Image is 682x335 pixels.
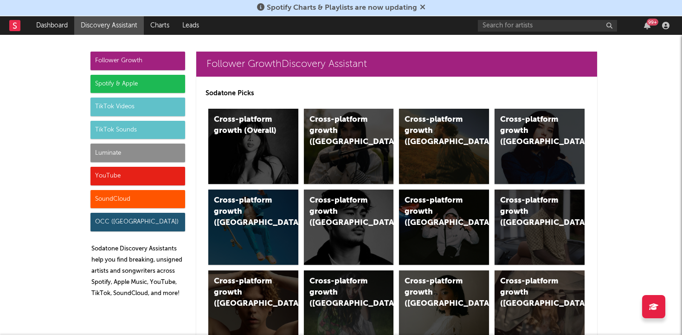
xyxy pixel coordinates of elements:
a: Cross-platform growth ([GEOGRAPHIC_DATA]) [495,109,585,184]
div: Spotify & Apple [90,75,185,93]
a: Cross-platform growth ([GEOGRAPHIC_DATA]) [208,190,298,265]
div: Cross-platform growth ([GEOGRAPHIC_DATA]) [500,276,563,309]
div: Cross-platform growth ([GEOGRAPHIC_DATA]) [214,276,277,309]
div: YouTube [90,167,185,185]
div: Cross-platform growth ([GEOGRAPHIC_DATA]) [309,276,373,309]
div: OCC ([GEOGRAPHIC_DATA]) [90,213,185,231]
div: Cross-platform growth ([GEOGRAPHIC_DATA]) [500,114,563,148]
a: Cross-platform growth ([GEOGRAPHIC_DATA]/GSA) [399,190,489,265]
span: Spotify Charts & Playlists are now updating [267,4,417,12]
div: Luminate [90,144,185,162]
div: Cross-platform growth ([GEOGRAPHIC_DATA]) [214,195,277,229]
a: Cross-platform growth ([GEOGRAPHIC_DATA]) [304,190,394,265]
span: Dismiss [420,4,425,12]
div: Cross-platform growth ([GEOGRAPHIC_DATA]/GSA) [405,195,468,229]
div: Cross-platform growth ([GEOGRAPHIC_DATA]) [405,114,468,148]
input: Search for artists [478,20,617,32]
a: Discovery Assistant [74,16,144,35]
div: TikTok Videos [90,98,185,116]
a: Leads [176,16,206,35]
div: Cross-platform growth (Overall) [214,114,277,137]
p: Sodatone Discovery Assistants help you find breaking, unsigned artists and songwriters across Spo... [91,243,185,299]
a: Cross-platform growth ([GEOGRAPHIC_DATA]) [495,190,585,265]
a: Cross-platform growth (Overall) [208,109,298,184]
div: TikTok Sounds [90,121,185,139]
div: Cross-platform growth ([GEOGRAPHIC_DATA]) [500,195,563,229]
a: Follower GrowthDiscovery Assistant [196,52,597,77]
div: Cross-platform growth ([GEOGRAPHIC_DATA]) [309,195,373,229]
a: Cross-platform growth ([GEOGRAPHIC_DATA]) [304,109,394,184]
a: Cross-platform growth ([GEOGRAPHIC_DATA]) [399,109,489,184]
div: SoundCloud [90,190,185,209]
a: Dashboard [30,16,74,35]
button: 99+ [644,22,650,29]
div: Follower Growth [90,52,185,70]
p: Sodatone Picks [206,88,588,99]
div: Cross-platform growth ([GEOGRAPHIC_DATA]) [309,114,373,148]
div: 99 + [647,19,658,26]
a: Charts [144,16,176,35]
div: Cross-platform growth ([GEOGRAPHIC_DATA]) [405,276,468,309]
